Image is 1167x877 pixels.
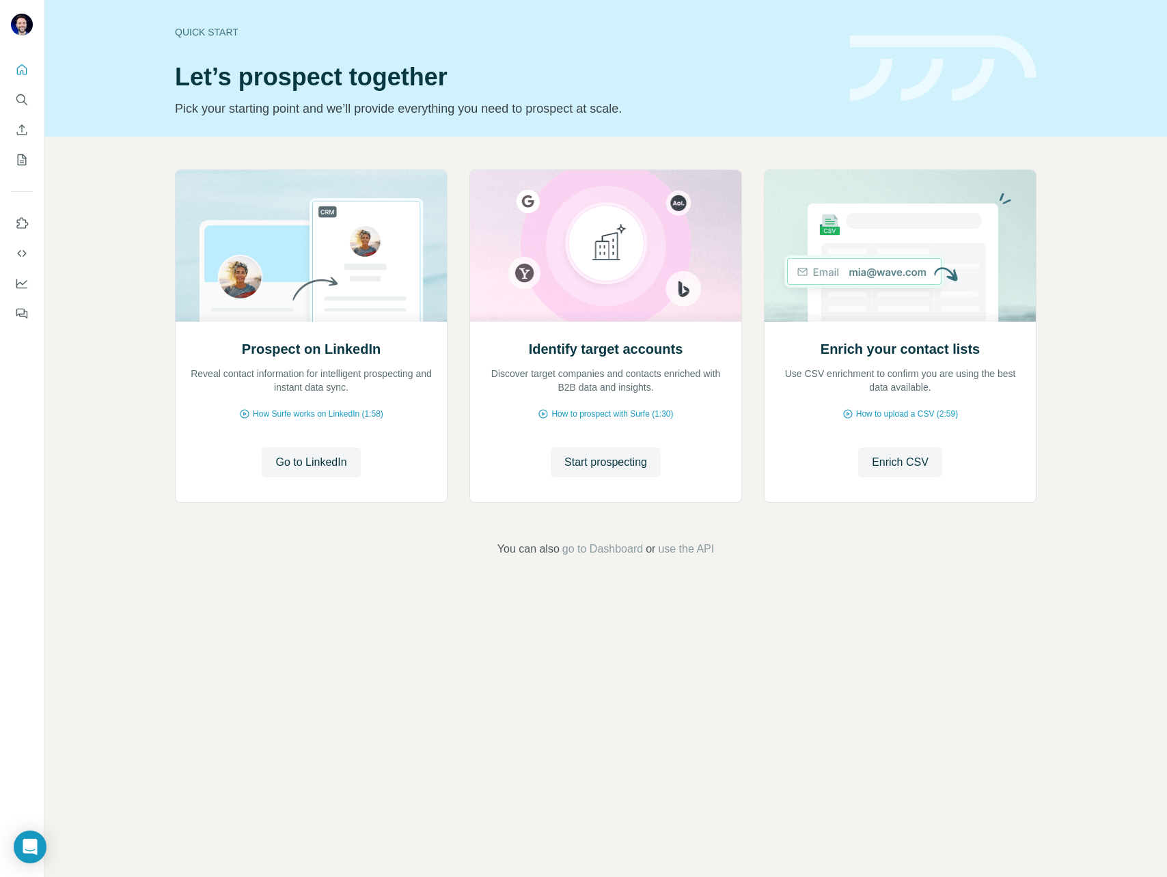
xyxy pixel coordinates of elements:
button: Use Surfe API [11,241,33,266]
button: Quick start [11,57,33,82]
div: Open Intercom Messenger [14,831,46,863]
h2: Enrich your contact lists [821,339,980,359]
button: Use Surfe on LinkedIn [11,211,33,236]
span: How Surfe works on LinkedIn (1:58) [253,408,383,420]
span: Enrich CSV [872,454,929,471]
h2: Prospect on LinkedIn [242,339,381,359]
span: Go to LinkedIn [275,454,346,471]
button: My lists [11,148,33,172]
div: Quick start [175,25,834,39]
button: Enrich CSV [11,117,33,142]
button: Go to LinkedIn [262,447,360,477]
span: Start prospecting [564,454,647,471]
span: You can also [497,541,560,557]
button: Enrich CSV [858,447,942,477]
span: How to upload a CSV (2:59) [856,408,958,420]
img: banner [850,36,1036,102]
img: Avatar [11,14,33,36]
p: Pick your starting point and we’ll provide everything you need to prospect at scale. [175,99,834,118]
p: Reveal contact information for intelligent prospecting and instant data sync. [189,367,433,394]
button: Feedback [11,301,33,326]
p: Use CSV enrichment to confirm you are using the best data available. [778,367,1022,394]
button: go to Dashboard [562,541,643,557]
img: Prospect on LinkedIn [175,170,448,322]
h2: Identify target accounts [529,339,683,359]
button: Start prospecting [551,447,661,477]
button: Search [11,87,33,112]
img: Identify target accounts [469,170,742,322]
button: use the API [658,541,714,557]
img: Enrich your contact lists [764,170,1036,322]
h1: Let’s prospect together [175,64,834,91]
span: How to prospect with Surfe (1:30) [551,408,673,420]
p: Discover target companies and contacts enriched with B2B data and insights. [484,367,728,394]
span: or [646,541,655,557]
button: Dashboard [11,271,33,296]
